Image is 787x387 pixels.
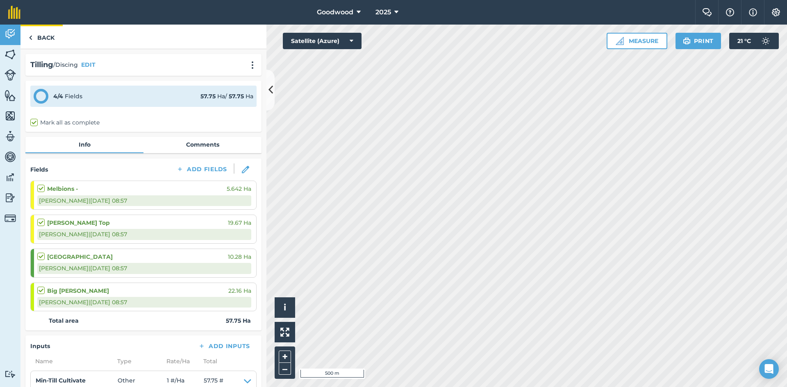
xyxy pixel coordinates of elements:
[81,60,96,69] button: EDIT
[228,286,251,295] span: 22.16 Ha
[242,166,249,173] img: svg+xml;base64,PHN2ZyB3aWR0aD0iMTgiIGhlaWdodD0iMTgiIHZpZXdCb3g9IjAgMCAxOCAxOCIgZmlsbD0ibm9uZSIgeG...
[53,92,82,101] div: Fields
[37,263,251,274] div: [PERSON_NAME] | [DATE] 08:57
[20,25,63,49] a: Back
[37,297,251,308] div: [PERSON_NAME] | [DATE] 08:57
[47,184,78,193] strong: Melbions -
[112,357,161,366] span: Type
[5,370,16,378] img: svg+xml;base64,PD94bWwgdmVyc2lvbj0iMS4wIiBlbmNvZGluZz0idXRmLTgiPz4KPCEtLSBHZW5lcmF0b3I6IEFkb2JlIE...
[5,48,16,61] img: svg+xml;base64,PHN2ZyB4bWxucz0iaHR0cDovL3d3dy53My5vcmcvMjAwMC9zdmciIHdpZHRoPSI1NiIgaGVpZ2h0PSI2MC...
[200,93,216,100] strong: 57.75
[279,363,291,375] button: –
[702,8,712,16] img: Two speech bubbles overlapping with the left bubble in the forefront
[30,357,112,366] span: Name
[676,33,721,49] button: Print
[228,218,251,227] span: 19.67 Ha
[143,137,262,152] a: Comments
[161,357,198,366] span: Rate/ Ha
[30,165,48,174] h4: Fields
[683,36,691,46] img: svg+xml;base64,PHN2ZyB4bWxucz0iaHR0cDovL3d3dy53My5vcmcvMjAwMC9zdmciIHdpZHRoPSIxOSIgaGVpZ2h0PSIyNC...
[47,286,109,295] strong: Big [PERSON_NAME]
[226,316,251,325] strong: 57.75 Ha
[5,130,16,143] img: svg+xml;base64,PD94bWwgdmVyc2lvbj0iMS4wIiBlbmNvZGluZz0idXRmLTgiPz4KPCEtLSBHZW5lcmF0b3I6IEFkb2JlIE...
[616,37,624,45] img: Ruler icon
[317,7,353,17] span: Goodwood
[228,252,251,261] span: 10.28 Ha
[279,351,291,363] button: +
[5,69,16,81] img: svg+xml;base64,PD94bWwgdmVyc2lvbj0iMS4wIiBlbmNvZGluZz0idXRmLTgiPz4KPCEtLSBHZW5lcmF0b3I6IEFkb2JlIE...
[280,328,289,337] img: Four arrows, one pointing top left, one top right, one bottom right and the last bottom left
[229,93,244,100] strong: 57.75
[170,163,234,175] button: Add Fields
[47,252,113,261] strong: [GEOGRAPHIC_DATA]
[5,28,16,40] img: svg+xml;base64,PD94bWwgdmVyc2lvbj0iMS4wIiBlbmNvZGluZz0idXRmLTgiPz4KPCEtLSBHZW5lcmF0b3I6IEFkb2JlIE...
[5,192,16,204] img: svg+xml;base64,PD94bWwgdmVyc2lvbj0iMS4wIiBlbmNvZGluZz0idXRmLTgiPz4KPCEtLSBHZW5lcmF0b3I6IEFkb2JlIE...
[5,151,16,163] img: svg+xml;base64,PD94bWwgdmVyc2lvbj0iMS4wIiBlbmNvZGluZz0idXRmLTgiPz4KPCEtLSBHZW5lcmF0b3I6IEFkb2JlIE...
[30,59,53,71] h2: Tilling
[37,195,251,206] div: [PERSON_NAME] | [DATE] 08:57
[248,61,257,69] img: svg+xml;base64,PHN2ZyB4bWxucz0iaHR0cDovL3d3dy53My5vcmcvMjAwMC9zdmciIHdpZHRoPSIyMCIgaGVpZ2h0PSIyNC...
[284,302,286,312] span: i
[375,7,391,17] span: 2025
[759,359,779,379] div: Open Intercom Messenger
[198,357,217,366] span: Total
[47,218,110,227] strong: [PERSON_NAME] Top
[8,6,20,19] img: fieldmargin Logo
[200,92,253,101] div: Ha / Ha
[29,33,32,43] img: svg+xml;base64,PHN2ZyB4bWxucz0iaHR0cDovL3d3dy53My5vcmcvMjAwMC9zdmciIHdpZHRoPSI5IiBoZWlnaHQ9IjI0Ii...
[53,60,78,69] span: / Discing
[36,376,118,385] h4: Min-Till Cultivate
[771,8,781,16] img: A cog icon
[749,7,757,17] img: svg+xml;base64,PHN2ZyB4bWxucz0iaHR0cDovL3d3dy53My5vcmcvMjAwMC9zdmciIHdpZHRoPSIxNyIgaGVpZ2h0PSIxNy...
[191,340,257,352] button: Add Inputs
[227,184,251,193] span: 5.642 Ha
[5,110,16,122] img: svg+xml;base64,PHN2ZyB4bWxucz0iaHR0cDovL3d3dy53My5vcmcvMjAwMC9zdmciIHdpZHRoPSI1NiIgaGVpZ2h0PSI2MC...
[37,229,251,240] div: [PERSON_NAME] | [DATE] 08:57
[283,33,362,49] button: Satellite (Azure)
[53,93,63,100] strong: 4 / 4
[30,342,50,351] h4: Inputs
[49,316,79,325] strong: Total area
[30,118,100,127] label: Mark all as complete
[5,213,16,224] img: svg+xml;base64,PD94bWwgdmVyc2lvbj0iMS4wIiBlbmNvZGluZz0idXRmLTgiPz4KPCEtLSBHZW5lcmF0b3I6IEFkb2JlIE...
[607,33,667,49] button: Measure
[757,33,774,49] img: svg+xml;base64,PD94bWwgdmVyc2lvbj0iMS4wIiBlbmNvZGluZz0idXRmLTgiPz4KPCEtLSBHZW5lcmF0b3I6IEFkb2JlIE...
[25,137,143,152] a: Info
[275,297,295,318] button: i
[5,171,16,183] img: svg+xml;base64,PD94bWwgdmVyc2lvbj0iMS4wIiBlbmNvZGluZz0idXRmLTgiPz4KPCEtLSBHZW5lcmF0b3I6IEFkb2JlIE...
[729,33,779,49] button: 21 °C
[737,33,751,49] span: 21 ° C
[5,89,16,102] img: svg+xml;base64,PHN2ZyB4bWxucz0iaHR0cDovL3d3dy53My5vcmcvMjAwMC9zdmciIHdpZHRoPSI1NiIgaGVpZ2h0PSI2MC...
[725,8,735,16] img: A question mark icon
